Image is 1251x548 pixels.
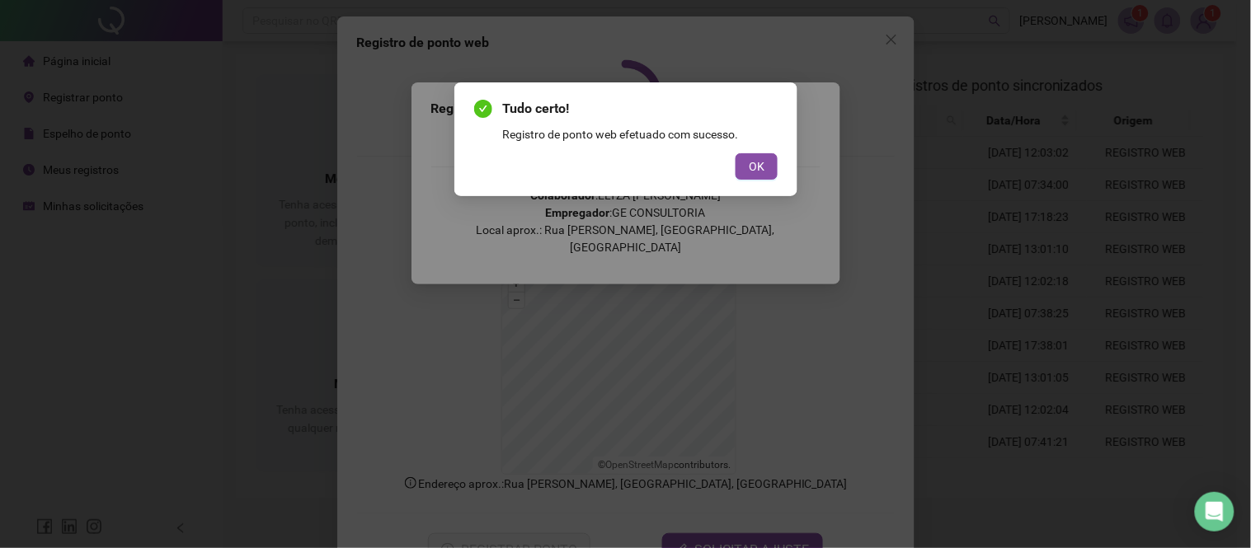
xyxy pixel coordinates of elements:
div: Open Intercom Messenger [1195,492,1235,532]
span: OK [749,157,764,176]
span: Tudo certo! [502,99,778,119]
div: Registro de ponto web efetuado com sucesso. [502,125,778,143]
span: check-circle [474,100,492,118]
button: OK [736,153,778,180]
